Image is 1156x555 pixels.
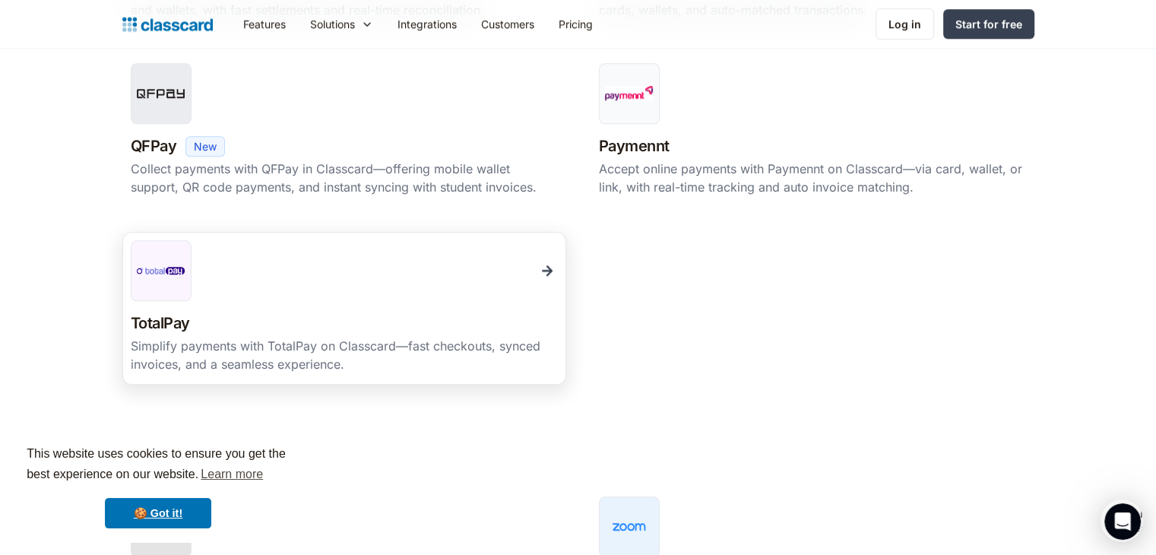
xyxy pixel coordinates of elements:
div: Need help? [16,13,229,25]
div: The team typically replies in under 10m [16,25,229,41]
iframe: Intercom live chat discovery launcher [1101,499,1143,542]
div: Solutions [298,7,385,41]
a: Log in [876,8,934,40]
img: TotalPay [137,267,185,274]
a: Integrations [385,7,469,41]
h3: TotalPay [131,310,190,337]
div: cookieconsent [12,430,304,543]
a: Customers [469,7,546,41]
a: Features [231,7,298,41]
img: QFPay [137,89,185,98]
div: Solutions [310,16,355,32]
a: Start for free [943,9,1034,39]
h3: Paymennt [599,133,670,160]
a: TotalPayTotalPaySimplify payments with TotalPay on Classcard—fast checkouts, synced invoices, and... [122,232,566,385]
div: Simplify payments with TotalPay on Classcard—fast checkouts, synced invoices, and a seamless expe... [131,337,558,373]
h3: QFPay [131,133,177,160]
div: New [194,138,217,154]
div: Log in [888,16,921,32]
div: Start for free [955,16,1022,32]
span: This website uses cookies to ensure you get the best experience on our website. [27,445,290,486]
a: home [122,14,213,35]
img: Zoom [605,515,654,538]
a: learn more about cookies [198,463,265,486]
iframe: Intercom live chat [1104,503,1141,540]
img: Paymennt [605,86,654,100]
div: Collect payments with QFPay in Classcard—offering mobile wallet support, QR code payments, and in... [131,160,558,196]
a: QFPayQFPayNewCollect payments with QFPay in Classcard—offering mobile wallet support, QR code pay... [122,55,566,208]
a: PaymenntPaymenntAccept online payments with Paymennt on Classcard—via card, wallet, or link, with... [591,55,1034,208]
a: Pricing [546,7,605,41]
div: Open Intercom Messenger [6,6,274,48]
a: dismiss cookie message [105,498,211,528]
div: Accept online payments with Paymennt on Classcard—via card, wallet, or link, with real-time track... [599,160,1026,196]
